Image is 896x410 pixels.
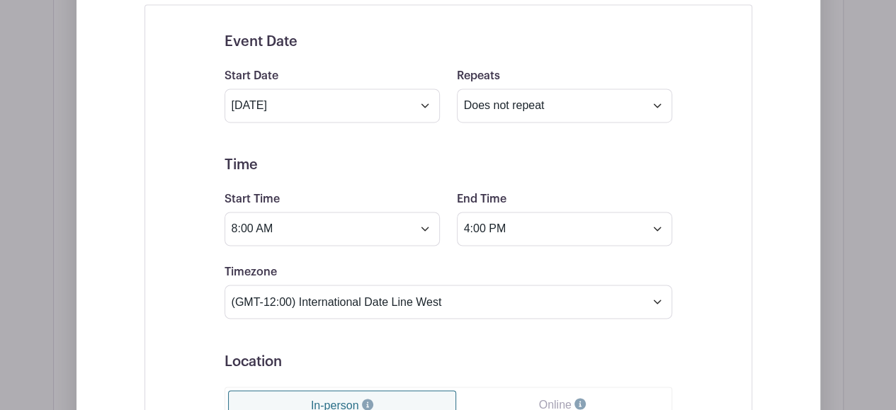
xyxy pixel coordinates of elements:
label: Timezone [225,265,277,278]
h5: Location [225,353,672,370]
label: Start Time [225,193,280,206]
h5: Time [225,156,672,173]
label: Start Date [225,69,278,83]
h5: Event Date [225,33,672,50]
input: Select [457,212,672,246]
label: Repeats [457,69,500,83]
input: Select [225,212,440,246]
input: Select [225,89,440,123]
label: End Time [457,193,506,206]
